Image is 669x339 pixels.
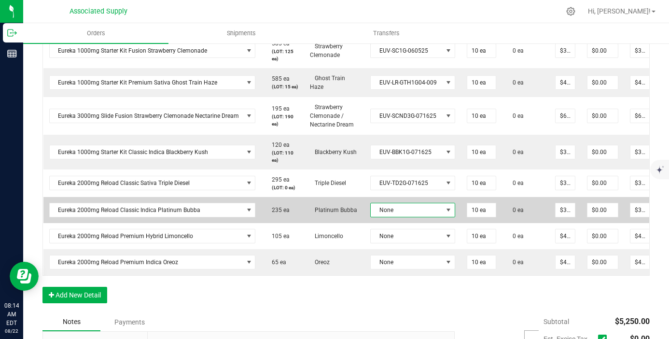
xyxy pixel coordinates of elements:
span: 105 ea [267,233,290,240]
span: Hi, [PERSON_NAME]! [588,7,651,15]
span: Transfers [360,29,413,38]
span: 585 ea [267,75,290,82]
input: 0 [630,44,650,57]
input: 0 [556,229,575,243]
button: Add New Detail [42,287,107,303]
input: 0 [587,176,618,190]
input: 0 [630,203,650,217]
span: Eureka 2000mg Reload Premium Hybrid Limoncello [50,229,243,243]
span: 120 ea [267,141,290,148]
a: Orders [23,23,168,43]
input: 0 [467,203,496,217]
input: 0 [587,229,618,243]
span: 0 ea [508,259,524,266]
input: 0 [556,176,575,190]
input: 0 [587,109,618,123]
span: Eureka 2000mg Reload Premium Indica Oreoz [50,255,243,269]
span: NO DATA FOUND [49,203,256,217]
span: NO DATA FOUND [49,109,256,123]
span: 295 ea [267,176,290,183]
input: 0 [587,255,618,269]
span: 585 ea [267,40,290,47]
input: 0 [630,76,650,89]
span: 0 ea [508,233,524,240]
span: Associated Supply [70,7,127,15]
input: 0 [587,145,618,159]
span: Ghost Train Haze [310,75,345,90]
span: Oreoz [310,259,330,266]
span: Eureka 3000mg Slide Fusion Strawberry Clemonade Nectarine Dream [50,109,243,123]
p: (LOT: 0 ea) [267,184,298,191]
span: Strawberry Clemonade [310,43,343,58]
span: Triple Diesel [310,180,346,186]
input: 0 [467,109,496,123]
span: NO DATA FOUND [49,145,256,159]
span: 65 ea [267,259,286,266]
span: Platinum Bubba [310,207,357,213]
span: EUV-LR-GTH1G04-009 [371,76,443,89]
span: None [371,203,443,217]
div: Payments [100,313,158,331]
inline-svg: Reports [7,49,17,58]
span: None [371,229,443,243]
span: Eureka 1000mg Starter Kit Premium Sativa Ghost Train Haze [50,76,243,89]
span: EUV-TD2G-071625 [371,176,443,190]
span: 0 ea [508,149,524,155]
p: (LOT: 15 ea) [267,83,298,90]
input: 0 [630,255,650,269]
input: 0 [556,145,575,159]
div: Notes [42,313,100,331]
span: NO DATA FOUND [49,75,256,90]
input: 0 [467,255,496,269]
input: 0 [587,76,618,89]
span: NO DATA FOUND [49,43,256,58]
span: 195 ea [267,105,290,112]
input: 0 [556,44,575,57]
input: 0 [630,229,650,243]
p: (LOT: 190 ea) [267,113,298,127]
input: 0 [556,76,575,89]
span: EUV-SCND3G-071625 [371,109,443,123]
span: Subtotal [544,318,569,325]
p: 08:14 AM EDT [4,301,19,327]
span: $5,250.00 [615,317,650,326]
input: 0 [556,255,575,269]
span: 0 ea [508,180,524,186]
span: Strawberry Clemonade / Nectarine Dream [310,104,354,128]
input: 0 [587,203,618,217]
span: 0 ea [508,113,524,119]
inline-svg: Outbound [7,28,17,38]
input: 0 [467,229,496,243]
span: None [371,255,443,269]
span: Eureka 1000mg Starter Kit Classic Indica Blackberry Kush [50,145,243,159]
span: Eureka 2000mg Reload Classic Indica Platinum Bubba [50,203,243,217]
span: 0 ea [508,47,524,54]
input: 0 [467,76,496,89]
input: 0 [556,109,575,123]
a: Transfers [314,23,459,43]
span: Shipments [214,29,269,38]
div: Manage settings [565,7,577,16]
p: (LOT: 125 ea) [267,48,298,62]
span: 235 ea [267,207,290,213]
input: 0 [630,109,650,123]
input: 0 [556,203,575,217]
iframe: Resource center [10,262,39,291]
p: (LOT: 110 ea) [267,149,298,164]
input: 0 [630,176,650,190]
span: Eureka 1000mg Starter Kit Fusion Strawberry Clemonade [50,44,243,57]
input: 0 [467,176,496,190]
span: Orders [74,29,118,38]
span: NO DATA FOUND [49,176,256,190]
input: 0 [630,145,650,159]
span: NO DATA FOUND [49,229,256,243]
input: 0 [467,145,496,159]
input: 0 [587,44,618,57]
a: Shipments [168,23,314,43]
span: 0 ea [508,79,524,86]
span: Blackberry Kush [310,149,357,155]
span: EUV-SC1G-060525 [371,44,443,57]
span: NO DATA FOUND [49,255,256,269]
span: 0 ea [508,207,524,213]
span: EUV-BBK1G-071625 [371,145,443,159]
